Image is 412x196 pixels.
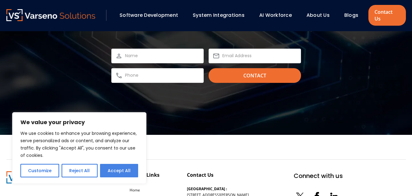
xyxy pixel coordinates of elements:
[20,164,59,177] button: Customize
[100,164,138,177] button: Accept All
[209,68,301,83] input: Contact
[306,12,330,19] a: About Us
[341,10,367,20] div: Blogs
[20,119,138,126] p: We value your privacy
[222,52,297,60] input: Email Address
[115,52,123,60] img: person-icon.png
[125,52,200,60] input: Name
[115,72,123,79] img: call-icon.png
[62,164,97,177] button: Reject All
[344,12,358,19] a: Blogs
[6,9,95,21] img: Varseno Solutions – Product Engineering & IT Services
[303,10,338,20] div: About Us
[193,12,245,19] a: System Integrations
[130,187,140,193] a: Home
[6,171,98,183] img: Varseno Solutions – Product Engineering & IT Services
[187,171,213,179] div: Contact Us
[20,130,138,159] p: We use cookies to enhance your browsing experience, serve personalized ads or content, and analyz...
[187,186,227,191] b: [GEOGRAPHIC_DATA] :
[190,10,253,20] div: System Integrations
[294,171,343,180] div: Connect with us
[120,12,178,19] a: Software Development
[213,52,220,60] img: mail-icon.png
[125,72,200,79] input: Phone
[256,10,300,20] div: AI Workforce
[368,5,406,26] a: Contact Us
[116,10,187,20] div: Software Development
[259,12,292,19] a: AI Workforce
